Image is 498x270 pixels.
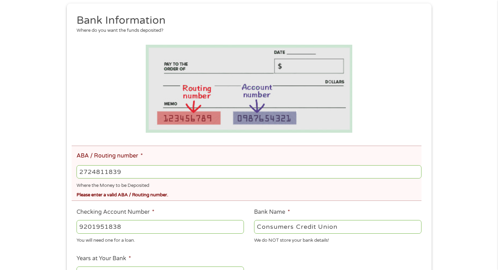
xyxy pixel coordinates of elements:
[254,209,290,216] label: Bank Name
[77,14,416,28] h2: Bank Information
[77,209,154,216] label: Checking Account Number
[77,165,421,178] input: 263177916
[77,152,143,160] label: ABA / Routing number
[254,235,421,244] div: We do NOT store your bank details!
[77,255,131,262] label: Years at Your Bank
[77,27,416,34] div: Where do you want the funds deposited?
[77,235,244,244] div: You will need one for a loan.
[146,45,353,133] img: Routing number location
[77,220,244,233] input: 345634636
[77,180,421,189] div: Where the Money to be Deposited
[77,189,421,199] div: Please enter a valid ABA / Routing number.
